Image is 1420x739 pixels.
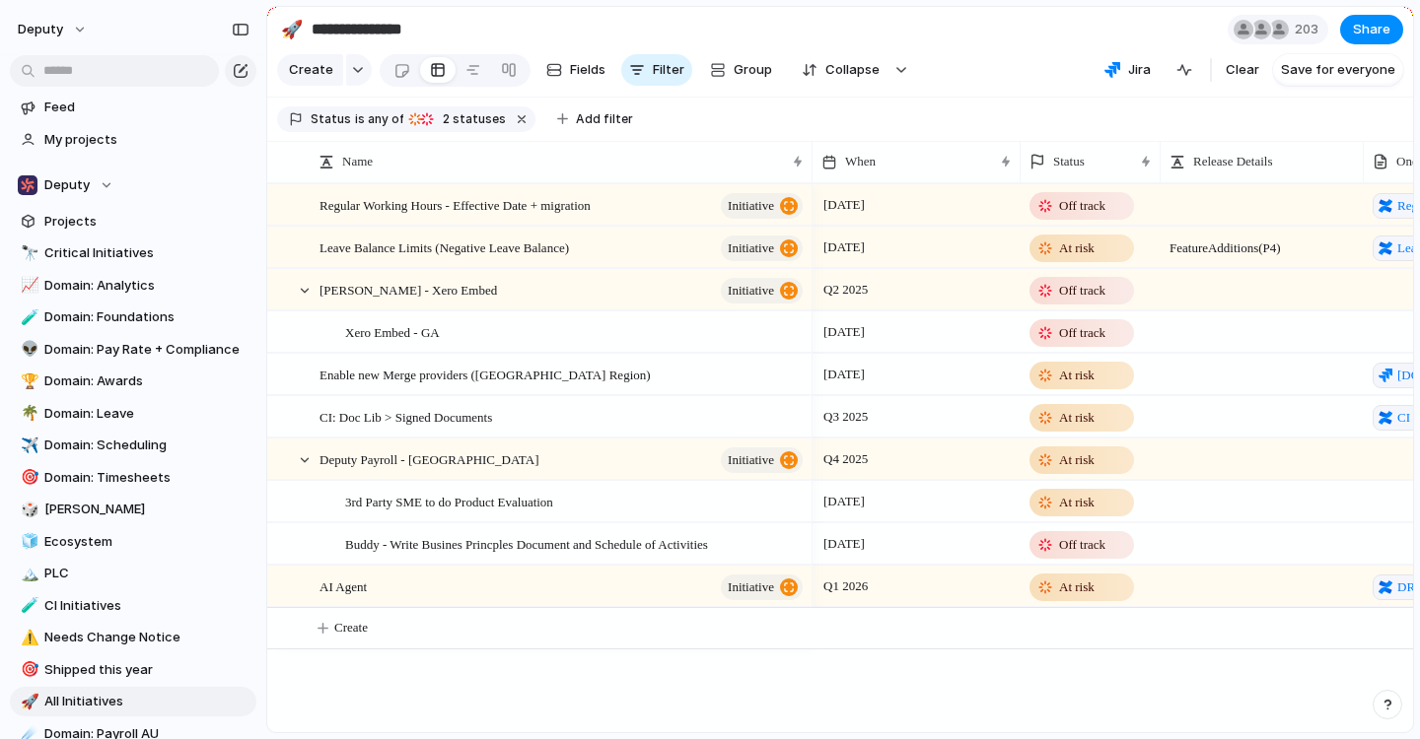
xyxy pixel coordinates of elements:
div: 🔭 [21,242,35,265]
a: Feed [10,93,256,122]
span: Regular Working Hours - Effective Date + migration [319,193,591,216]
span: At risk [1059,577,1095,597]
span: [DATE] [818,363,870,386]
span: Status [1053,152,1085,171]
span: Xero Embed - GA [345,320,440,343]
a: 🎯Shipped this year [10,655,256,685]
span: Jira [1128,60,1151,80]
button: deputy [9,14,98,45]
button: Filter [621,54,692,86]
div: 🧪 [21,594,35,617]
div: 📈 [21,274,35,297]
button: initiative [721,235,803,261]
button: Create [277,54,343,86]
span: Off track [1059,535,1105,555]
button: 🧪 [18,596,37,616]
div: 🎯 [21,466,35,489]
span: Feature Additions (P4) [1162,228,1363,258]
span: Domain: Foundations [44,307,249,327]
div: 🎯 [21,658,35,681]
span: Filter [653,60,684,80]
div: 👽 [21,338,35,361]
div: 🧪 [21,306,35,329]
a: Projects [10,207,256,236]
button: Deputy [10,170,256,200]
a: 🧪Domain: Foundations [10,302,256,332]
span: Off track [1059,196,1105,216]
span: Q1 2026 [818,574,873,598]
span: Domain: Leave [44,404,249,424]
span: Domain: Awards [44,371,249,391]
button: Save for everyone [1273,54,1403,86]
div: 👽Domain: Pay Rate + Compliance [10,335,256,365]
button: 🔭 [18,243,37,263]
span: Domain: Analytics [44,276,249,296]
span: deputy [18,20,63,39]
div: 🧪CI Initiatives [10,591,256,621]
span: 3rd Party SME to do Product Evaluation [345,490,553,512]
span: Status [311,110,351,128]
span: When [845,152,876,171]
span: Q4 2025 [818,447,873,471]
div: 📈Domain: Analytics [10,271,256,301]
span: [DATE] [818,532,870,556]
button: initiative [721,278,803,303]
span: Off track [1059,323,1105,343]
span: Create [334,618,368,638]
span: Leave Balance Limits (Negative Leave Balance) [319,235,569,258]
button: ✈️ [18,436,37,455]
button: 🚀 [276,14,308,45]
span: Name [342,152,373,171]
button: 🧊 [18,532,37,552]
span: Group [734,60,772,80]
span: Shipped this year [44,660,249,680]
span: Domain: Pay Rate + Compliance [44,340,249,360]
div: 🎲 [21,499,35,521]
span: Ecosystem [44,532,249,552]
a: ⚠️Needs Change Notice [10,623,256,652]
span: Critical Initiatives [44,243,249,263]
span: [DATE] [818,193,870,217]
span: CI Initiatives [44,596,249,616]
span: initiative [728,235,774,262]
button: initiative [721,193,803,219]
button: 📈 [18,276,37,296]
div: 🏔️ [21,563,35,585]
span: 203 [1295,20,1324,39]
span: [DATE] [818,235,870,259]
a: ✈️Domain: Scheduling [10,431,256,460]
a: 🏆Domain: Awards [10,367,256,396]
span: Fields [570,60,605,80]
span: Clear [1226,60,1259,80]
div: 🧊 [21,530,35,553]
span: At risk [1059,366,1095,385]
span: At risk [1059,450,1095,470]
div: ⚠️ [21,627,35,649]
span: Domain: Scheduling [44,436,249,455]
button: 🏔️ [18,564,37,583]
button: 🌴 [18,404,37,424]
div: 🚀 [281,16,303,42]
span: At risk [1059,408,1095,428]
a: 🧊Ecosystem [10,527,256,557]
span: 2 [437,111,453,126]
a: 🎲[PERSON_NAME] [10,495,256,524]
div: 🌴Domain: Leave [10,399,256,429]
a: 🏔️PLC [10,559,256,588]
span: Deputy Payroll - [GEOGRAPHIC_DATA] [319,447,538,470]
span: Deputy [44,175,90,195]
span: any of [365,110,403,128]
button: Collapse [790,54,889,86]
div: 🎯Domain: Timesheets [10,463,256,493]
button: ⚠️ [18,628,37,647]
span: Share [1353,20,1390,39]
button: Jira [1097,55,1159,85]
button: 🎯 [18,660,37,680]
span: At risk [1059,238,1095,258]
